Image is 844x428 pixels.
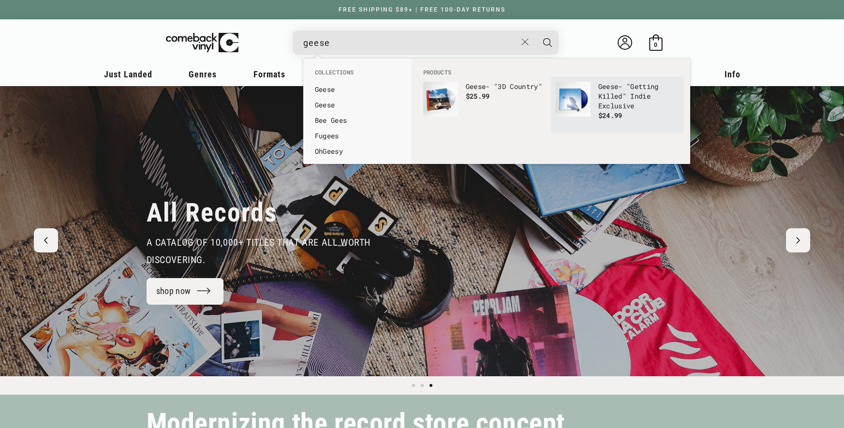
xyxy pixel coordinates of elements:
h2: All Records [147,197,278,229]
span: Just Landed [104,69,152,79]
li: collections: Geese [310,82,405,97]
li: collections: Bee Gees [310,113,405,128]
span: Formats [253,69,285,79]
button: Load slide 2 of 3 [418,381,427,390]
p: - "Getting Killed" Indie Exclusive [598,82,679,111]
a: Geese [315,100,400,110]
div: Search [293,30,559,55]
b: Geese [598,82,619,91]
li: collections: Geese [310,97,405,113]
b: Geese [315,85,335,94]
a: Geese - "3D Country" Geese- "3D Country" $25.99 [423,82,546,128]
button: Search [535,30,560,55]
button: Previous slide [34,228,58,252]
span: 0 [654,41,657,48]
a: Geese [315,85,400,94]
b: Geese [315,100,335,109]
li: Products [418,68,683,77]
li: collections: Fugees [310,128,405,144]
input: When autocomplete results are available use up and down arrows to review and enter to select [303,33,517,53]
p: - "3D Country" [466,82,546,91]
b: Geese [466,82,486,91]
div: Collections [303,59,412,164]
img: Geese - "3D Country" [423,82,458,117]
a: Fugees [315,131,400,141]
li: collections: OhGeesy [310,144,405,159]
a: shop now [147,278,224,305]
button: Close [516,31,534,53]
a: OhGeesy [315,147,400,156]
li: products: Geese - "Getting Killed" Indie Exclusive [551,77,683,133]
span: $25.99 [466,91,490,101]
button: Next slide [786,228,810,252]
span: Info [725,69,740,79]
button: Load slide 1 of 3 [409,381,418,390]
li: Collections [310,68,405,82]
div: Products [412,59,690,137]
span: a catalog of 10,000+ Titles that are all worth discovering. [147,236,371,266]
button: Load slide 3 of 3 [427,381,435,390]
li: products: Geese - "3D Country" [418,77,551,133]
a: FREE SHIPPING $89+ | FREE 100-DAY RETURNS [329,6,515,13]
span: $24.99 [598,111,622,120]
a: Geese - "Getting Killed" Indie Exclusive Geese- "Getting Killed" Indie Exclusive $24.99 [556,82,679,128]
a: Bee Gees [315,116,400,125]
span: Genres [189,69,217,79]
img: Geese - "Getting Killed" Indie Exclusive [556,82,591,117]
